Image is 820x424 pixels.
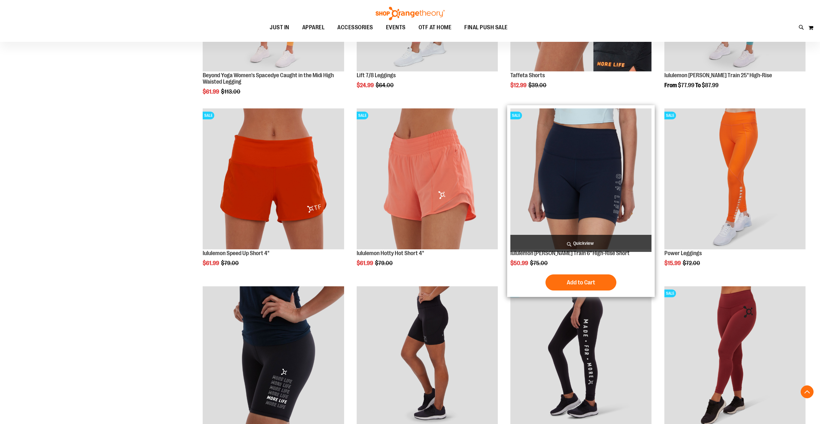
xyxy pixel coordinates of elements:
[510,250,630,256] a: lululemon [PERSON_NAME] Train 6" High-Rise Short
[380,20,412,35] a: EVENTS
[412,20,458,35] a: OTF AT HOME
[203,260,220,266] span: $61.99
[664,290,676,297] span: SALE
[357,82,375,88] span: $24.99
[376,82,395,88] span: $64.00
[458,20,514,35] a: FINAL PUSH SALE
[664,112,676,119] span: SALE
[357,260,374,266] span: $61.99
[302,20,325,35] span: APPAREL
[375,260,394,266] span: $79.00
[510,72,545,78] a: Taffeta Shorts
[664,108,806,250] a: Product image for Power LeggingsSALE
[357,108,498,249] img: lululemon Hotty Hot Short 4"
[567,279,595,286] span: Add to Cart
[375,7,446,20] img: Shop Orangetheory
[203,108,344,249] img: Product image for lululemon Speed Up Short 4"
[203,88,220,95] span: $61.99
[203,108,344,250] a: Product image for lululemon Speed Up Short 4"SALE
[664,250,702,256] a: Power Leggings
[203,72,334,85] a: Beyond Yoga Women's Spacedye Caught in the Midi High Waisted Legging
[664,82,677,88] span: From
[357,250,424,256] a: lululemon Hotty Hot Short 4"
[357,72,396,78] a: Lift 7/8 Leggings
[545,274,616,290] button: Add to Cart
[386,20,406,35] span: EVENTS
[357,108,498,250] a: lululemon Hotty Hot Short 4"SALE
[199,105,347,283] div: product
[661,105,809,283] div: product
[507,105,655,297] div: product
[263,20,296,35] a: JUST IN
[353,105,501,283] div: product
[270,20,289,35] span: JUST IN
[683,260,701,266] span: $72.00
[664,260,682,266] span: $15.99
[331,20,380,35] a: ACCESSORIES
[419,20,452,35] span: OTF AT HOME
[664,108,806,249] img: Product image for Power Leggings
[221,88,241,95] span: $113.00
[530,260,549,266] span: $75.00
[510,112,522,119] span: SALE
[695,82,701,88] span: To
[221,260,240,266] span: $79.00
[702,82,719,88] span: $87.99
[357,112,368,119] span: SALE
[510,235,651,252] a: Quickview
[337,20,373,35] span: ACCESSORIES
[510,108,651,249] img: Product image for lululemon Wunder Train 6" High-Rise Short
[678,82,694,88] span: $77.99
[801,385,814,398] button: Back To Top
[510,108,651,250] a: Product image for lululemon Wunder Train 6" High-Rise ShortSALE
[510,260,529,266] span: $50.99
[528,82,547,88] span: $39.00
[464,20,508,35] span: FINAL PUSH SALE
[510,82,527,88] span: $12.99
[296,20,331,35] a: APPAREL
[664,72,772,78] a: lululemon [PERSON_NAME] Train 25" High-Rise
[203,250,269,256] a: lululemon Speed Up Short 4"
[203,112,214,119] span: SALE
